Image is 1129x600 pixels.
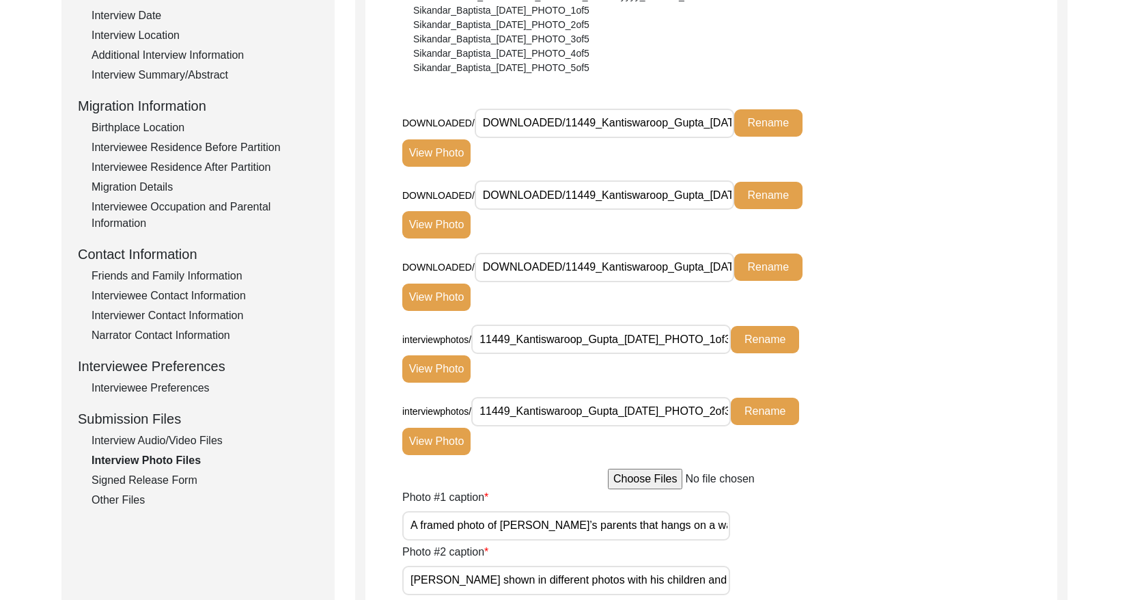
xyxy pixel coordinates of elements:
[92,139,318,156] div: Interviewee Residence Before Partition
[92,199,318,232] div: Interviewee Occupation and Parental Information
[78,356,318,377] div: Interviewee Preferences
[92,452,318,469] div: Interview Photo Files
[402,428,471,455] button: View Photo
[402,262,475,273] span: DOWNLOADED/
[92,327,318,344] div: Narrator Contact Information
[78,409,318,429] div: Submission Files
[92,8,318,24] div: Interview Date
[402,190,475,201] span: DOWNLOADED/
[92,179,318,195] div: Migration Details
[734,109,803,137] button: Rename
[92,492,318,508] div: Other Files
[402,489,488,506] label: Photo #1 caption
[402,355,471,383] button: View Photo
[92,27,318,44] div: Interview Location
[92,120,318,136] div: Birthplace Location
[402,211,471,238] button: View Photo
[92,472,318,489] div: Signed Release Form
[92,67,318,83] div: Interview Summary/Abstract
[734,182,803,209] button: Rename
[734,254,803,281] button: Rename
[402,406,471,417] span: interviewphotos/
[78,244,318,264] div: Contact Information
[92,288,318,304] div: Interviewee Contact Information
[92,159,318,176] div: Interviewee Residence After Partition
[731,398,799,425] button: Rename
[92,47,318,64] div: Additional Interview Information
[92,308,318,324] div: Interviewer Contact Information
[78,96,318,116] div: Migration Information
[402,284,471,311] button: View Photo
[731,326,799,353] button: Rename
[402,118,475,128] span: DOWNLOADED/
[92,268,318,284] div: Friends and Family Information
[402,544,488,560] label: Photo #2 caption
[92,380,318,396] div: Interviewee Preferences
[92,433,318,449] div: Interview Audio/Video Files
[402,334,471,345] span: interviewphotos/
[402,139,471,167] button: View Photo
